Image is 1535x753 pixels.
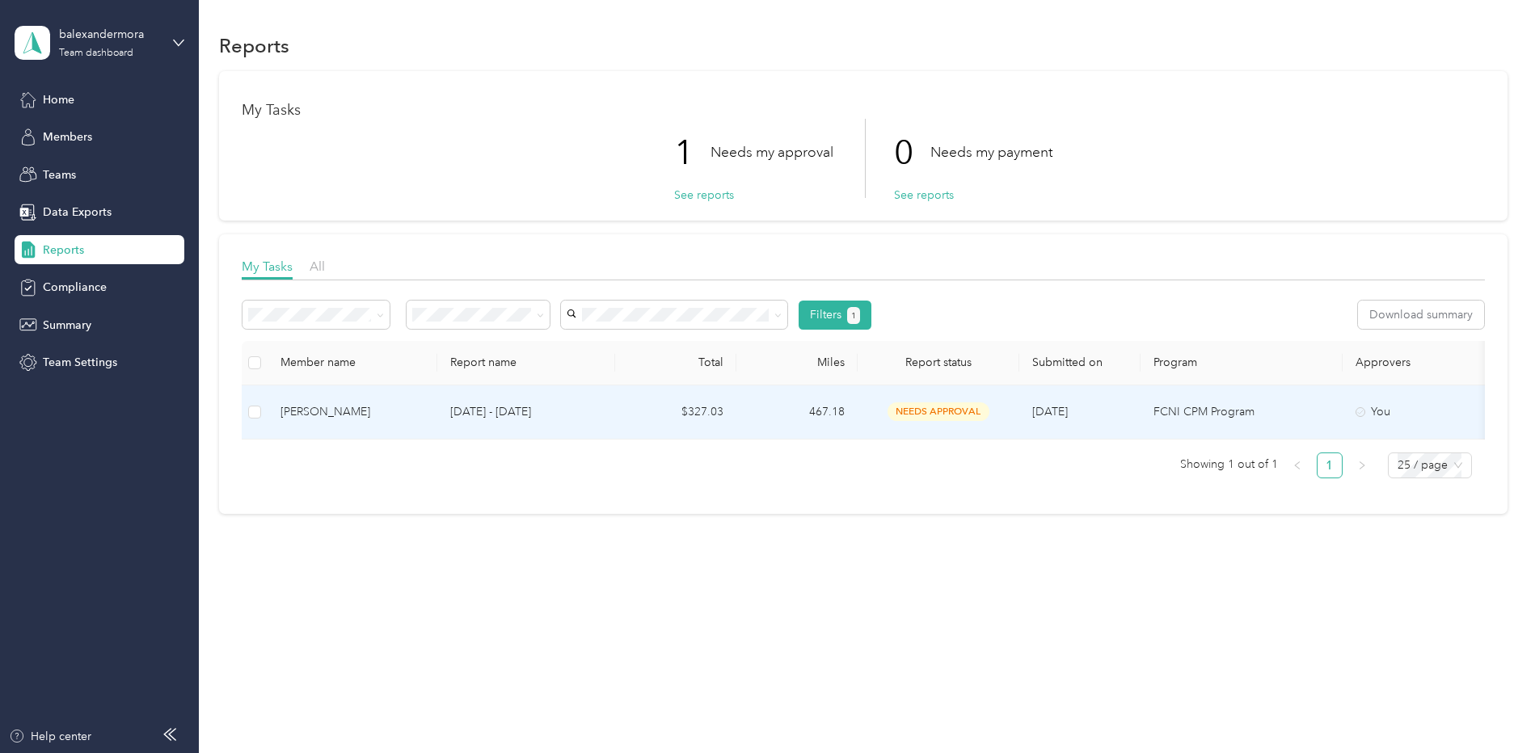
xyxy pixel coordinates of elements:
button: See reports [894,187,954,204]
td: FCNI CPM Program [1141,385,1343,440]
span: Data Exports [43,204,112,221]
div: balexandermora [59,26,160,43]
th: Report name [437,341,615,385]
span: Report status [871,355,1006,369]
div: [PERSON_NAME] [280,403,424,421]
td: 467.18 [736,385,858,440]
th: Approvers [1343,341,1504,385]
th: Member name [268,341,437,385]
h1: My Tasks [242,102,1485,119]
td: $327.03 [615,385,736,440]
button: Help center [9,728,91,745]
a: 1 [1318,453,1342,477]
span: Team Settings [43,354,117,371]
span: 1 [851,309,856,323]
span: left [1293,461,1302,470]
button: See reports [674,187,734,204]
div: Page Size [1388,452,1472,478]
span: right [1357,461,1367,470]
li: Previous Page [1284,452,1310,478]
div: You [1356,403,1491,421]
span: 25 / page [1398,453,1462,477]
p: [DATE] - [DATE] [450,403,602,421]
p: FCNI CPM Program [1153,403,1330,421]
button: left [1284,452,1310,478]
span: Showing 1 out of 1 [1180,452,1278,477]
button: 1 [847,307,861,324]
span: Teams [43,166,76,183]
div: Member name [280,355,424,369]
span: Home [43,91,74,108]
th: Program [1141,341,1343,385]
p: Needs my approval [711,142,833,162]
span: All [310,259,325,274]
button: Download summary [1358,301,1484,329]
div: Miles [749,355,845,369]
div: Team dashboard [59,48,133,58]
h1: Reports [219,37,289,54]
div: Total [628,355,723,369]
button: right [1349,452,1375,478]
li: 1 [1317,452,1343,478]
span: needs approval [888,402,989,421]
li: Next Page [1349,452,1375,478]
span: [DATE] [1032,405,1068,419]
span: Members [43,128,92,145]
p: 0 [894,119,930,187]
span: Summary [43,317,91,334]
span: Reports [43,242,84,259]
p: 1 [674,119,711,187]
span: Compliance [43,279,107,296]
th: Submitted on [1019,341,1141,385]
button: Filters1 [799,301,872,330]
iframe: Everlance-gr Chat Button Frame [1444,663,1535,753]
span: My Tasks [242,259,293,274]
p: Needs my payment [930,142,1052,162]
